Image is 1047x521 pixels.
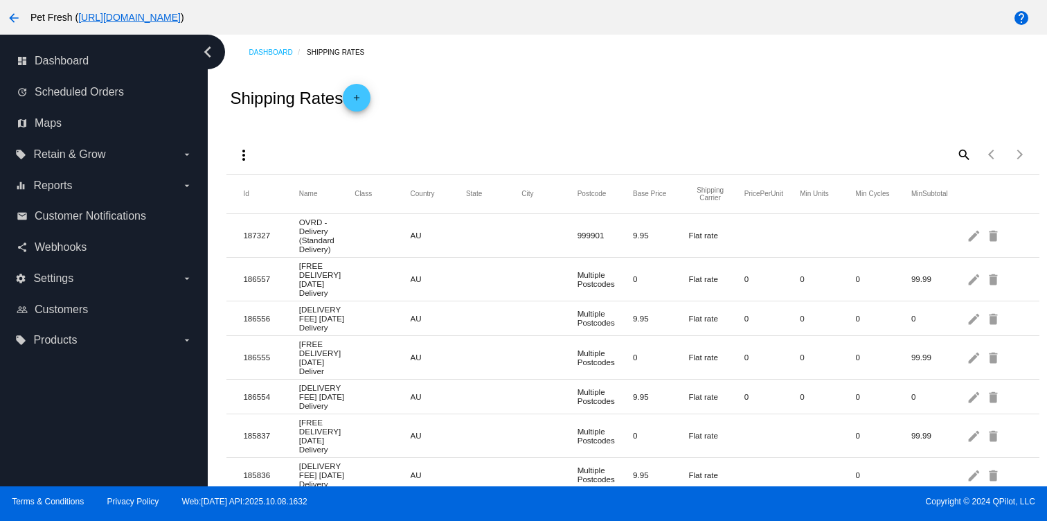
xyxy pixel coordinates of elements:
button: Change sorting for Postcode [578,190,607,198]
mat-icon: edit [967,464,983,486]
mat-icon: delete [986,224,1003,246]
mat-cell: 99.99 [911,349,967,365]
button: Change sorting for Country [411,190,435,198]
button: Change sorting for City [521,190,533,198]
mat-icon: edit [967,425,983,446]
span: Dashboard [35,55,89,67]
mat-cell: 185837 [243,427,298,443]
h2: Shipping Rates [230,84,370,112]
a: Privacy Policy [107,497,159,506]
span: Maps [35,117,62,130]
span: Settings [33,272,73,285]
i: settings [15,273,26,284]
mat-cell: AU [411,227,466,243]
mat-cell: 99.99 [911,271,967,287]
mat-cell: 99.99 [911,427,967,443]
mat-icon: edit [967,386,983,407]
mat-cell: 9.95 [633,310,688,326]
mat-cell: Multiple Postcodes [578,462,633,487]
mat-cell: AU [411,349,466,365]
mat-cell: Flat rate [688,389,744,405]
span: Retain & Grow [33,148,105,161]
i: people_outline [17,304,28,315]
i: arrow_drop_down [181,180,193,191]
span: Webhooks [35,241,87,254]
mat-cell: 0 [744,349,800,365]
button: Change sorting for Name [299,190,318,198]
span: Customer Notifications [35,210,146,222]
mat-cell: Multiple Postcodes [578,267,633,292]
mat-cell: Multiple Postcodes [578,384,633,409]
mat-cell: 0 [856,349,911,365]
i: map [17,118,28,129]
mat-icon: more_vert [235,147,252,164]
mat-cell: Flat rate [688,467,744,483]
mat-cell: OVRD - Delivery (Standard Delivery) [299,214,355,257]
span: Products [33,334,77,346]
i: dashboard [17,55,28,67]
i: local_offer [15,149,26,160]
a: Terms & Conditions [12,497,84,506]
mat-cell: 0 [744,271,800,287]
a: dashboard Dashboard [17,50,193,72]
mat-cell: AU [411,389,466,405]
mat-icon: edit [967,224,983,246]
a: people_outline Customers [17,299,193,321]
mat-cell: [FREE DELIVERY] [DATE] Delivery [299,258,355,301]
span: Reports [33,179,72,192]
mat-icon: help [1013,10,1030,26]
i: update [17,87,28,98]
mat-icon: delete [986,425,1003,446]
button: Change sorting for PricePerUnit [744,190,783,198]
button: Change sorting for BasePrice [633,190,666,198]
mat-icon: delete [986,346,1003,368]
mat-cell: Flat rate [688,271,744,287]
mat-icon: search [955,143,972,165]
a: map Maps [17,112,193,134]
mat-cell: [DELIVERY FEE] [DATE] Delivery [299,301,355,335]
mat-cell: 0 [856,389,911,405]
mat-cell: AU [411,310,466,326]
a: share Webhooks [17,236,193,258]
mat-cell: 0 [800,310,855,326]
mat-cell: 0 [856,427,911,443]
mat-cell: Flat rate [688,427,744,443]
mat-cell: 0 [856,467,911,483]
mat-cell: Flat rate [688,310,744,326]
button: Change sorting for Id [243,190,249,198]
mat-cell: AU [411,467,466,483]
span: Customers [35,303,88,316]
button: Change sorting for MinSubtotal [911,190,948,198]
span: Scheduled Orders [35,86,124,98]
mat-cell: Flat rate [688,227,744,243]
mat-icon: add [348,93,365,109]
mat-cell: 0 [800,349,855,365]
i: share [17,242,28,253]
mat-cell: 999901 [578,227,633,243]
mat-cell: 0 [744,389,800,405]
i: arrow_drop_down [181,273,193,284]
mat-icon: delete [986,268,1003,290]
i: arrow_drop_down [181,149,193,160]
button: Change sorting for State [466,190,482,198]
mat-cell: [FREE DELIVERY] [DATE] Delivery [299,414,355,457]
mat-cell: Multiple Postcodes [578,345,633,370]
mat-cell: Flat rate [688,349,744,365]
mat-cell: 9.95 [633,227,688,243]
mat-cell: 186555 [243,349,298,365]
a: email Customer Notifications [17,205,193,227]
button: Change sorting for MinCycles [856,190,890,198]
a: Web:[DATE] API:2025.10.08.1632 [182,497,307,506]
mat-cell: [DELIVERY FEE] [DATE] Delivery [299,458,355,492]
mat-cell: 186556 [243,310,298,326]
mat-cell: 0 [800,271,855,287]
mat-cell: 0 [856,310,911,326]
i: chevron_left [197,41,219,63]
mat-icon: delete [986,386,1003,407]
i: email [17,211,28,222]
mat-cell: 0 [911,310,967,326]
mat-icon: edit [967,308,983,329]
button: Change sorting for Class [355,190,372,198]
button: Previous page [978,141,1006,168]
mat-cell: 9.95 [633,389,688,405]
